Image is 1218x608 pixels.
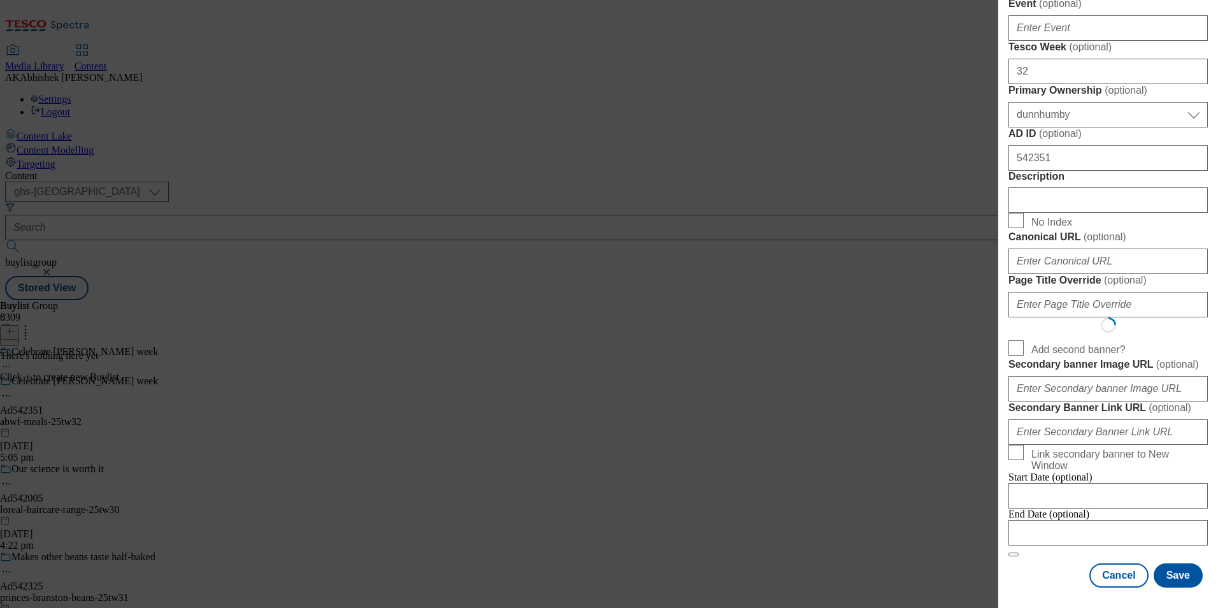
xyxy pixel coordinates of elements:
label: Secondary Banner Link URL [1008,402,1208,414]
span: ( optional ) [1156,359,1199,370]
span: ( optional ) [1069,41,1112,52]
span: No Index [1031,217,1072,228]
span: Link secondary banner to New Window [1031,449,1203,472]
span: Add second banner? [1031,344,1126,356]
span: Start Date (optional) [1008,472,1093,482]
button: Save [1154,563,1203,588]
input: Enter Date [1008,483,1208,509]
label: Page Title Override [1008,274,1208,287]
label: AD ID [1008,127,1208,140]
input: Enter Page Title Override [1008,292,1208,317]
button: Cancel [1089,563,1148,588]
span: ( optional ) [1084,231,1126,242]
input: Enter Date [1008,520,1208,546]
label: Description [1008,171,1208,182]
input: Enter Secondary banner Image URL [1008,376,1208,402]
label: Canonical URL [1008,231,1208,243]
input: Enter Canonical URL [1008,249,1208,274]
label: Primary Ownership [1008,84,1208,97]
span: End Date (optional) [1008,509,1089,519]
span: ( optional ) [1149,402,1191,413]
input: Enter AD ID [1008,145,1208,171]
input: Enter Tesco Week [1008,59,1208,84]
input: Enter Secondary Banner Link URL [1008,419,1208,445]
span: ( optional ) [1104,275,1147,286]
input: Enter Event [1008,15,1208,41]
input: Enter Description [1008,187,1208,213]
label: Secondary banner Image URL [1008,358,1208,371]
label: Tesco Week [1008,41,1208,54]
span: ( optional ) [1105,85,1147,96]
span: ( optional ) [1039,128,1082,139]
